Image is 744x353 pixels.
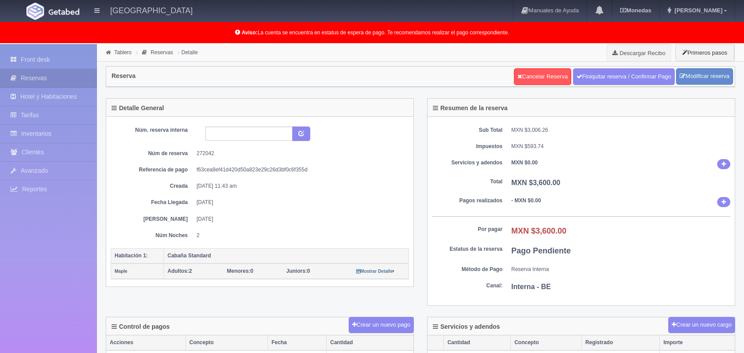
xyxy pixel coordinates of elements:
[511,160,538,166] b: MXN $0.00
[186,335,268,350] th: Concepto
[117,216,188,223] dt: [PERSON_NAME]
[432,159,502,167] dt: Servicios y adendos
[167,268,192,274] span: 2
[117,126,188,134] dt: Núm. reserva interna
[327,335,413,350] th: Cantidad
[511,335,582,350] th: Concepto
[117,166,188,174] dt: Referencia de pago
[432,197,502,204] dt: Pagos realizados
[117,182,188,190] dt: Creada
[432,245,502,253] dt: Estatus de la reserva
[349,317,414,333] button: Crear un nuevo pago
[514,68,571,85] a: Cancelar Reserva
[582,335,660,350] th: Registrado
[26,3,44,20] img: Getabed
[511,143,730,150] dd: MXN $593.74
[432,178,502,186] dt: Total
[115,253,148,259] b: Habitación 1:
[151,49,173,56] a: Reservas
[286,268,310,274] span: 0
[511,246,571,255] b: Pago Pendiente
[511,227,566,235] b: MXN $3,600.00
[511,266,730,273] dd: Reserva Interna
[110,4,193,15] h4: [GEOGRAPHIC_DATA]
[106,335,186,350] th: Acciones
[573,68,675,85] a: Finiquitar reserva / Confirmar Pago
[675,44,734,61] button: Primeros pasos
[197,199,402,206] dd: [DATE]
[511,126,730,134] dd: MXN $3,006.26
[117,199,188,206] dt: Fecha Llegada
[511,197,541,204] b: - MXN $0.00
[48,8,79,15] img: Getabed
[242,30,257,36] b: Aviso:
[112,73,136,79] h4: Reserva
[167,268,189,274] strong: Adultos:
[164,248,409,264] th: Cabaña Standard
[286,268,307,274] strong: Juniors:
[227,268,253,274] span: 0
[356,269,394,274] small: Mostrar Detalle
[227,268,250,274] strong: Menores:
[197,232,402,239] dd: 2
[112,105,164,111] h4: Detalle General
[356,268,394,274] a: Mostrar Detalle
[433,323,500,330] h4: Servicios y adendos
[432,143,502,150] dt: Impuestos
[197,182,402,190] dd: [DATE] 11:43 am
[432,226,502,233] dt: Por pagar
[197,150,402,157] dd: 272042
[433,105,508,111] h4: Resumen de la reserva
[444,335,511,350] th: Cantidad
[672,7,722,14] span: [PERSON_NAME]
[117,150,188,157] dt: Núm de reserva
[112,323,170,330] h4: Control de pagos
[268,335,327,350] th: Fecha
[197,216,402,223] dd: [DATE]
[432,266,502,273] dt: Método de Pago
[432,282,502,290] dt: Canal:
[676,68,733,85] a: Modificar reserva
[620,7,651,14] b: Monedas
[117,232,188,239] dt: Núm Noches
[115,269,127,274] small: Maple
[432,126,502,134] dt: Sub Total
[668,317,735,333] button: Crear un nuevo cargo
[197,166,402,174] dd: f63cea8ef41d420d50a823e29c26d3bf0c6f355d
[511,179,560,186] b: MXN $3,600.00
[175,48,200,56] li: Detalle
[607,44,670,62] a: Descargar Recibo
[114,49,131,56] a: Tablero
[511,283,551,290] b: Interna - BE
[660,335,735,350] th: Importe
